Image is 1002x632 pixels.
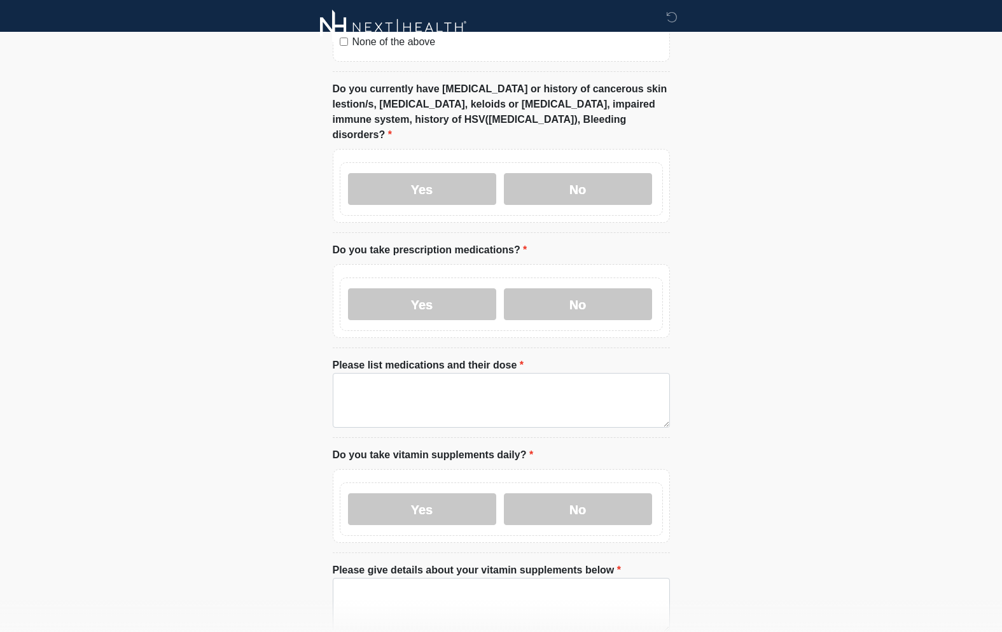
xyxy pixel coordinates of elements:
[320,10,467,45] img: Next-Health Logo
[333,81,670,143] label: Do you currently have [MEDICAL_DATA] or history of cancerous skin lestion/s, [MEDICAL_DATA], kelo...
[333,447,534,463] label: Do you take vitamin supplements daily?
[504,493,652,525] label: No
[504,173,652,205] label: No
[333,358,524,373] label: Please list medications and their dose
[348,493,496,525] label: Yes
[348,173,496,205] label: Yes
[504,288,652,320] label: No
[333,563,621,578] label: Please give details about your vitamin supplements below
[333,242,527,258] label: Do you take prescription medications?
[348,288,496,320] label: Yes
